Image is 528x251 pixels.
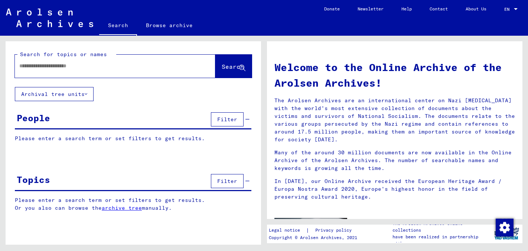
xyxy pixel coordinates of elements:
a: Privacy policy [309,226,361,234]
p: The Arolsen Archives are an international center on Nazi [MEDICAL_DATA] with the world’s most ext... [274,97,515,144]
img: Arolsen_neg.svg [6,9,93,27]
img: Change consent [496,219,514,236]
h1: Welcome to the Online Archive of the Arolsen Archives! [274,59,515,91]
div: People [17,111,50,125]
mat-label: Search for topics or names [20,51,107,58]
p: have been realized in partnership with [392,234,490,247]
p: Copyright © Arolsen Archives, 2021 [269,234,361,241]
p: Please enter a search term or set filters to get results. [15,135,251,142]
p: Please enter a search term or set filters to get results. Or you also can browse the manually. [15,196,252,212]
div: | [269,226,361,234]
span: Search [222,63,244,70]
button: Search [215,55,252,78]
span: Filter [217,116,237,123]
span: EN [504,7,512,12]
span: Filter [217,178,237,184]
a: Legal notice [269,226,306,234]
div: Change consent [495,218,513,236]
p: The Arolsen Archives online collections [392,220,490,234]
button: Filter [211,112,244,126]
button: Filter [211,174,244,188]
a: archive tree [102,205,142,211]
img: yv_logo.png [493,224,521,243]
button: Archival tree units [15,87,94,101]
a: Search [99,16,137,36]
p: Many of the around 30 million documents are now available in the Online Archive of the Arolsen Ar... [274,149,515,172]
p: In [DATE], our Online Archive received the European Heritage Award / Europa Nostra Award 2020, Eu... [274,177,515,201]
a: Browse archive [137,16,202,34]
div: Topics [17,173,50,186]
